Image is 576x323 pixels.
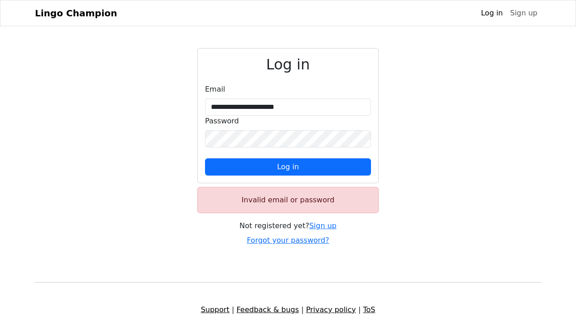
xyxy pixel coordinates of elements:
a: Support [201,305,229,314]
a: Sign up [507,4,541,22]
a: Forgot your password? [247,236,329,245]
a: Sign up [309,221,337,230]
a: Log in [477,4,506,22]
label: Email [205,84,225,95]
a: Lingo Champion [35,4,117,22]
div: Invalid email or password [197,187,379,213]
a: ToS [363,305,375,314]
div: Not registered yet? [197,220,379,231]
button: Log in [205,158,371,176]
label: Password [205,116,239,127]
div: | | | [29,304,547,315]
a: Feedback & bugs [236,305,299,314]
span: Log in [277,162,299,171]
h2: Log in [205,56,371,73]
a: Privacy policy [306,305,356,314]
